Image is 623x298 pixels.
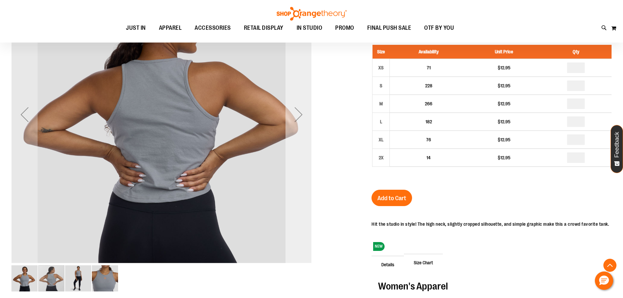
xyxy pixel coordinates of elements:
[378,281,605,291] h2: Women's Apparel
[65,265,91,291] img: Image of Womens BB High Neck Tank Grey
[376,99,386,109] div: M
[373,242,385,251] span: NEW
[427,65,431,70] span: 71
[372,190,412,206] button: Add to Cart
[376,63,386,73] div: XS
[119,21,152,35] a: JUST IN
[11,265,38,292] div: image 1 of 4
[126,21,146,35] span: JUST IN
[376,153,386,163] div: 2X
[424,21,454,35] span: OTF BY YOU
[390,45,468,59] th: Availability
[611,125,623,173] button: Feedback - Show survey
[426,137,431,142] span: 76
[367,21,411,35] span: FINAL PUSH SALE
[372,45,390,59] th: Size
[276,7,348,21] img: Shop Orangetheory
[195,21,231,35] span: ACCESSORIES
[376,117,386,127] div: L
[65,265,92,292] div: image 3 of 4
[237,21,290,36] a: RETAIL DISPLAY
[418,21,460,36] a: OTF BY YOU
[614,132,620,158] span: Feedback
[404,254,443,271] span: Size Chart
[426,155,431,160] span: 14
[372,256,404,273] span: Details
[361,21,418,36] a: FINAL PUSH SALE
[335,21,354,35] span: PROMO
[471,118,537,125] div: $12.95
[425,101,432,106] span: 266
[152,21,188,36] a: APPAREL
[471,154,537,161] div: $12.95
[244,21,284,35] span: RETAIL DISPLAY
[471,64,537,71] div: $12.95
[188,21,237,36] a: ACCESSORIES
[376,135,386,145] div: XL
[159,21,182,35] span: APPAREL
[595,272,613,290] button: Hello, have a question? Let’s chat.
[541,45,612,59] th: Qty
[11,265,38,291] img: Image of Womens BB High Neck Tank Grey
[425,119,432,124] span: 182
[372,221,609,227] p: Hit the studio in style! The high neck, slightly cropped silhouette, and simple graphic make this...
[471,136,537,143] div: $12.95
[471,82,537,89] div: $12.95
[290,21,329,36] a: IN STUDIO
[329,21,361,36] a: PROMO
[376,81,386,91] div: S
[471,100,537,107] div: $12.95
[425,83,432,88] span: 228
[297,21,322,35] span: IN STUDIO
[603,259,616,272] button: Back To Top
[38,265,65,292] div: image 2 of 4
[92,265,118,291] img: Image of Womens BB High Neck Tank Grey
[377,195,406,202] span: Add to Cart
[467,45,540,59] th: Unit Price
[92,265,118,292] div: image 4 of 4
